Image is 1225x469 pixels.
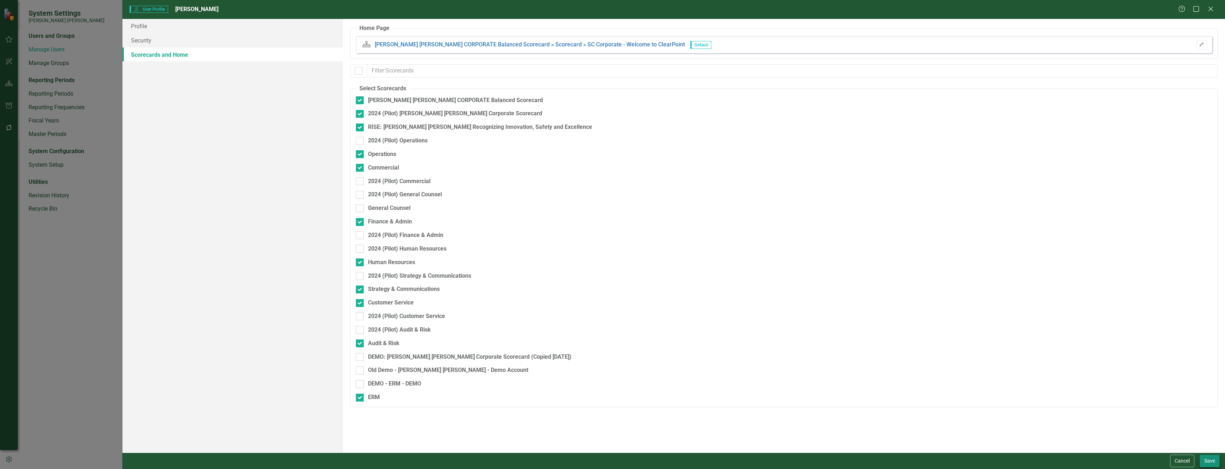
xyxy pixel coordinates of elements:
[1196,40,1207,50] button: Please Save To Continue
[368,393,380,402] div: ERM
[122,19,343,33] a: Profile
[122,33,343,47] a: Security
[368,312,445,321] div: 2024 (Pilot) Customer Service
[368,177,430,186] div: 2024 (Pilot) Commercial
[368,339,399,348] div: Audit & Risk
[368,110,542,118] div: 2024 (Pilot) [PERSON_NAME] [PERSON_NAME] Corporate Scorecard
[356,85,410,93] legend: Select Scorecards
[368,245,447,253] div: 2024 (Pilot) Human Resources
[367,64,1218,77] input: Filter Scorecards
[368,258,415,267] div: Human Resources
[368,366,528,374] div: Old Demo - [PERSON_NAME] [PERSON_NAME] - Demo Account
[175,6,218,12] span: [PERSON_NAME]
[368,150,396,158] div: Operations
[122,47,343,62] a: Scorecards and Home
[368,218,412,226] div: Finance & Admin
[368,285,440,293] div: Strategy & Communications
[368,164,399,172] div: Commercial
[368,272,471,280] div: 2024 (Pilot) Strategy & Communications
[690,41,711,49] span: Default
[368,137,428,145] div: 2024 (Pilot) Operations
[368,204,410,212] div: General Counsel
[368,299,414,307] div: Customer Service
[375,41,685,48] a: [PERSON_NAME] [PERSON_NAME] CORPORATE Balanced Scorecard » Scorecard » SC Corporate - Welcome to ...
[1200,455,1220,467] button: Save
[368,96,543,105] div: [PERSON_NAME] [PERSON_NAME] CORPORATE Balanced Scorecard
[1170,455,1194,467] button: Cancel
[368,191,442,199] div: 2024 (Pilot) General Counsel
[368,353,571,361] div: DEMO: [PERSON_NAME] [PERSON_NAME] Corporate Scorecard (Copied [DATE])
[368,123,592,131] div: RISE: [PERSON_NAME] [PERSON_NAME] Recognizing Innovation, Safety and Excellence
[368,380,421,388] div: DEMO - ERM - DEMO
[368,326,431,334] div: 2024 (Pilot) Audit & Risk
[130,6,168,13] span: User Profile
[356,24,393,32] legend: Home Page
[368,231,443,239] div: 2024 (Pilot) Finance & Admin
